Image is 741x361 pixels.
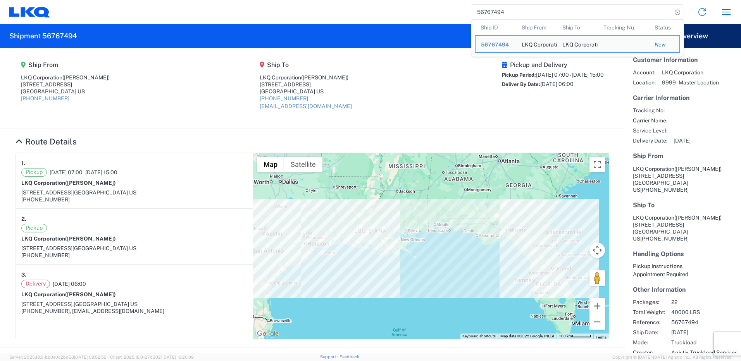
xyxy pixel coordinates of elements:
[72,245,136,251] span: [GEOGRAPHIC_DATA] US
[589,242,605,258] button: Map camera controls
[481,41,511,48] div: 56767494
[260,74,352,81] div: LKQ Corporation
[475,20,684,57] table: Search Results
[633,299,665,306] span: Packages:
[9,355,107,359] span: Server: 2025.18.0-bb0e0c2bd68
[320,354,339,359] a: Support
[633,215,722,228] span: LKQ Corporation [STREET_ADDRESS]
[674,215,722,221] span: ([PERSON_NAME])
[589,314,605,330] button: Zoom out
[516,20,557,35] th: Ship From
[640,236,689,242] span: [PHONE_NUMBER]
[674,166,722,172] span: ([PERSON_NAME])
[53,280,86,287] span: [DATE] 06:00
[21,291,116,297] strong: LKQ Corporation
[21,61,110,69] h5: Ship From
[255,329,281,339] a: Open this area in Google Maps (opens a new window)
[301,74,348,81] span: ([PERSON_NAME])
[536,72,604,78] span: [DATE] 07:00 - [DATE] 15:00
[500,334,554,338] span: Map data ©2025 Google, INEGI
[633,94,733,101] h5: Carrier Information
[633,250,733,258] h5: Handling Options
[21,308,248,315] div: [PHONE_NUMBER], [EMAIL_ADDRESS][DOMAIN_NAME]
[21,224,47,232] span: Pickup
[65,291,116,297] span: ([PERSON_NAME])
[612,354,732,361] span: Copyright © [DATE]-[DATE] Agistix Inc., All Rights Reserved
[671,319,738,326] span: 56767494
[671,299,738,306] span: 22
[462,333,496,339] button: Keyboard shortcuts
[633,165,733,193] address: [GEOGRAPHIC_DATA] US
[21,180,116,186] strong: LKQ Corporation
[481,41,509,48] span: 56767494
[562,36,593,52] div: LKQ Corporation
[21,196,248,203] div: [PHONE_NUMBER]
[21,214,26,224] strong: 2.
[633,107,667,114] span: Tracking No:
[655,41,674,48] div: New
[633,166,674,172] span: LKQ Corporation
[21,236,116,242] strong: LKQ Corporation
[589,157,605,172] button: Toggle fullscreen view
[21,168,47,177] span: Pickup
[633,173,684,179] span: [STREET_ADDRESS]
[633,201,733,209] h5: Ship To
[475,20,516,35] th: Ship ID
[589,298,605,314] button: Zoom in
[559,334,572,338] span: 100 km
[633,127,667,134] span: Service Level:
[633,271,733,278] div: Appointment Required
[522,36,552,52] div: LKQ Corporation
[21,280,50,288] span: Delivery
[260,61,352,69] h5: Ship To
[674,137,691,144] span: [DATE]
[65,180,116,186] span: ([PERSON_NAME])
[62,74,110,81] span: ([PERSON_NAME])
[596,335,607,339] a: Terms
[21,95,69,101] a: [PHONE_NUMBER]
[260,81,352,88] div: [STREET_ADDRESS]
[260,88,352,95] div: [GEOGRAPHIC_DATA] US
[557,333,593,339] button: Map Scale: 100 km per 45 pixels
[633,309,665,316] span: Total Weight:
[502,81,540,87] span: Deliver By Date:
[502,61,604,69] h5: Pickup and Delivery
[74,301,138,307] span: [GEOGRAPHIC_DATA] US
[21,245,72,251] span: [STREET_ADDRESS]
[633,152,733,160] h5: Ship From
[633,319,665,326] span: Reference:
[633,56,733,64] h5: Customer Information
[260,95,308,101] a: [PHONE_NUMBER]
[9,31,77,41] h2: Shipment 56767494
[260,103,352,109] a: [EMAIL_ADDRESS][DOMAIN_NAME]
[671,309,738,316] span: 40000 LBS
[633,329,665,336] span: Ship Date:
[598,20,649,35] th: Tracking Nu.
[589,270,605,286] button: Drag Pegman onto the map to open Street View
[257,157,284,172] button: Show street map
[633,349,665,356] span: Creator:
[162,355,194,359] span: [DATE] 10:20:09
[671,329,738,336] span: [DATE]
[633,79,656,86] span: Location:
[640,187,689,193] span: [PHONE_NUMBER]
[21,189,72,196] span: [STREET_ADDRESS]
[502,72,536,78] span: Pickup Period:
[540,81,574,87] span: [DATE] 06:00
[633,117,667,124] span: Carrier Name:
[633,339,665,346] span: Mode:
[671,339,738,346] span: Truckload
[50,169,117,176] span: [DATE] 07:00 - [DATE] 15:00
[284,157,322,172] button: Show satellite imagery
[557,20,598,35] th: Ship To
[65,236,116,242] span: ([PERSON_NAME])
[671,349,738,356] span: Agistix Truckload Services
[633,137,667,144] span: Delivery Date:
[21,88,110,95] div: [GEOGRAPHIC_DATA] US
[21,252,248,259] div: [PHONE_NUMBER]
[662,79,719,86] span: 9999 - Master Location
[72,189,136,196] span: [GEOGRAPHIC_DATA] US
[110,355,194,359] span: Client: 2025.18.0-27d3021
[21,301,74,307] span: [STREET_ADDRESS],
[21,74,110,81] div: LKQ Corporation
